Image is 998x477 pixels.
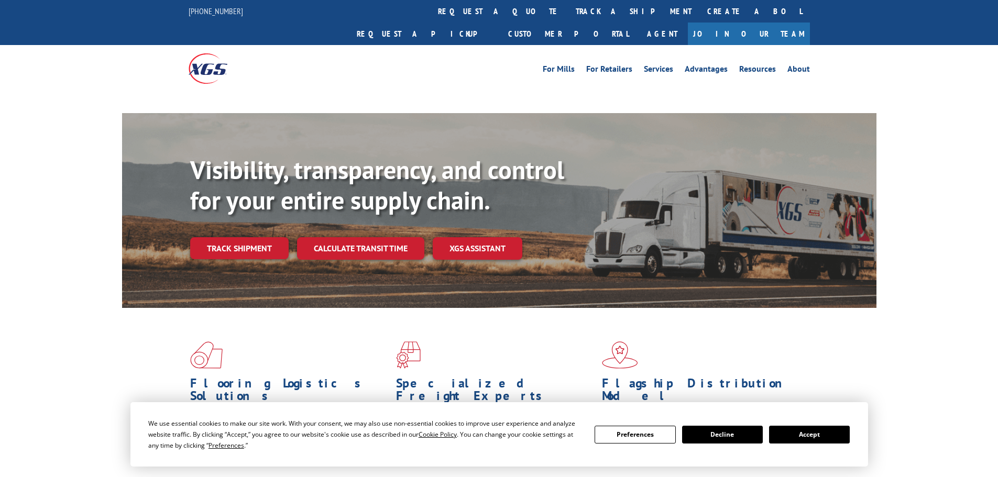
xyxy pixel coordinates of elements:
[682,426,763,443] button: Decline
[602,377,800,407] h1: Flagship Distribution Model
[396,341,421,369] img: xgs-icon-focused-on-flooring-red
[602,341,638,369] img: xgs-icon-flagship-distribution-model-red
[595,426,675,443] button: Preferences
[637,23,688,45] a: Agent
[297,237,424,260] a: Calculate transit time
[543,65,575,76] a: For Mills
[209,441,244,450] span: Preferences
[688,23,810,45] a: Join Our Team
[685,65,728,76] a: Advantages
[190,377,388,407] h1: Flooring Logistics Solutions
[419,430,457,439] span: Cookie Policy
[433,237,522,260] a: XGS ASSISTANT
[769,426,850,443] button: Accept
[739,65,776,76] a: Resources
[349,23,500,45] a: Request a pickup
[148,418,582,451] div: We use essential cookies to make our site work. With your consent, we may also use non-essential ...
[190,341,223,369] img: xgs-icon-total-supply-chain-intelligence-red
[644,65,673,76] a: Services
[190,153,564,216] b: Visibility, transparency, and control for your entire supply chain.
[130,402,868,467] div: Cookie Consent Prompt
[189,6,243,16] a: [PHONE_NUMBER]
[787,65,810,76] a: About
[396,377,594,407] h1: Specialized Freight Experts
[190,237,289,259] a: Track shipment
[586,65,632,76] a: For Retailers
[500,23,637,45] a: Customer Portal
